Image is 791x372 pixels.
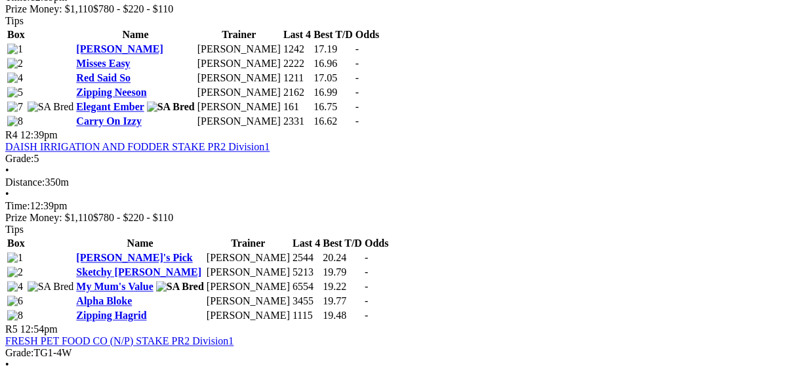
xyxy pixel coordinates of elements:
td: 2544 [292,251,321,264]
td: 17.05 [313,72,354,85]
span: • [5,188,9,199]
td: [PERSON_NAME] [206,280,291,293]
td: 1242 [283,43,312,56]
td: 2331 [283,115,312,128]
span: Box [7,29,25,40]
span: Box [7,238,25,249]
div: TG1-4W [5,347,786,359]
td: [PERSON_NAME] [197,43,281,56]
span: - [365,281,368,292]
span: - [355,43,359,54]
td: 19.48 [322,309,363,322]
img: 8 [7,310,23,321]
a: My Mum's Value [76,281,153,292]
td: 19.22 [322,280,363,293]
td: 1115 [292,309,321,322]
th: Odds [364,237,389,250]
a: DAISH IRRIGATION AND FODDER STAKE PR2 Division1 [5,141,270,152]
div: Prize Money: $1,110 [5,3,786,15]
td: [PERSON_NAME] [206,251,291,264]
a: Misses Easy [76,58,130,69]
td: 3455 [292,295,321,308]
span: - [365,266,368,278]
th: Trainer [206,237,291,250]
span: Grade: [5,347,34,358]
th: Name [75,237,204,250]
td: [PERSON_NAME] [197,57,281,70]
td: 16.96 [313,57,354,70]
td: [PERSON_NAME] [197,100,281,114]
img: 1 [7,43,23,55]
div: Prize Money: $1,110 [5,212,786,224]
img: 2 [7,58,23,70]
span: Time: [5,200,30,211]
a: Alpha Bloke [76,295,132,306]
th: Last 4 [292,237,321,250]
td: [PERSON_NAME] [197,72,281,85]
img: SA Bred [28,281,74,293]
span: 12:54pm [20,323,58,335]
img: 5 [7,87,23,98]
td: 19.79 [322,266,363,279]
td: 2222 [283,57,312,70]
a: Zipping Neeson [76,87,146,98]
span: - [365,252,368,263]
td: 16.99 [313,86,354,99]
td: 2162 [283,86,312,99]
td: 20.24 [322,251,363,264]
span: - [365,310,368,321]
a: Elegant Ember [76,101,144,112]
span: Tips [5,15,24,26]
th: Trainer [197,28,281,41]
img: 6 [7,295,23,307]
span: Tips [5,224,24,235]
td: 19.77 [322,295,363,308]
td: 17.19 [313,43,354,56]
span: - [365,295,368,306]
img: 4 [7,281,23,293]
span: $780 - $220 - $110 [93,212,173,223]
a: Zipping Hagrid [76,310,146,321]
a: [PERSON_NAME] [76,43,163,54]
th: Best T/D [313,28,354,41]
span: 12:39pm [20,129,58,140]
div: 350m [5,176,786,188]
span: Distance: [5,176,45,188]
td: 5213 [292,266,321,279]
img: SA Bred [156,281,204,293]
a: Carry On Izzy [76,115,142,127]
a: Red Said So [76,72,131,83]
td: [PERSON_NAME] [197,115,281,128]
img: 1 [7,252,23,264]
span: - [355,87,359,98]
span: • [5,165,9,176]
div: 5 [5,153,786,165]
span: - [355,58,359,69]
td: 6554 [292,280,321,293]
td: [PERSON_NAME] [197,86,281,99]
td: [PERSON_NAME] [206,266,291,279]
span: - [355,72,359,83]
span: R5 [5,323,18,335]
th: Name [75,28,195,41]
span: Grade: [5,153,34,164]
td: 16.75 [313,100,354,114]
td: 16.62 [313,115,354,128]
a: [PERSON_NAME]'s Pick [76,252,192,263]
span: • [5,359,9,370]
td: [PERSON_NAME] [206,309,291,322]
th: Last 4 [283,28,312,41]
td: 1211 [283,72,312,85]
a: FRESH PET FOOD CO (N/P) STAKE PR2 Division1 [5,335,233,346]
img: 4 [7,72,23,84]
a: Sketchy [PERSON_NAME] [76,266,201,278]
img: SA Bred [147,101,195,113]
img: 2 [7,266,23,278]
img: 7 [7,101,23,113]
img: 8 [7,115,23,127]
div: 12:39pm [5,200,786,212]
span: $780 - $220 - $110 [93,3,173,14]
span: R4 [5,129,18,140]
th: Odds [355,28,380,41]
span: - [355,101,359,112]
